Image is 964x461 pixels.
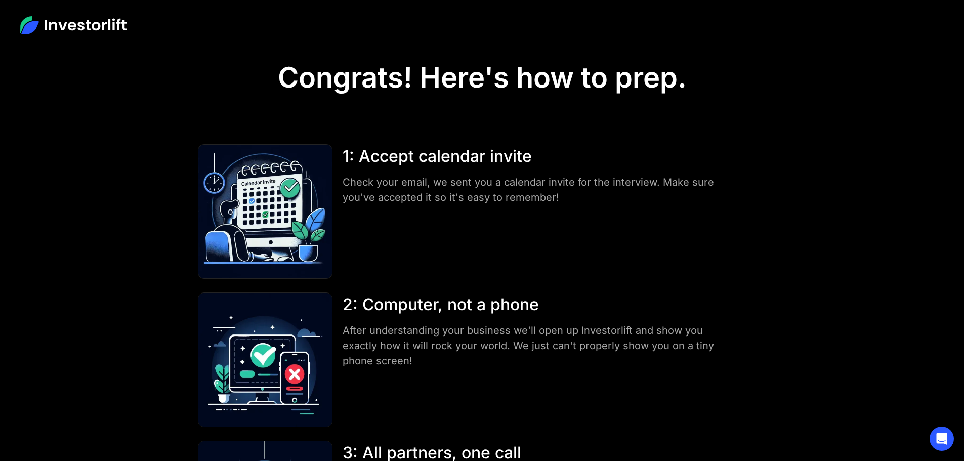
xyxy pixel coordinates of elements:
div: Open Intercom Messenger [930,427,954,451]
div: After understanding your business we'll open up Investorlift and show you exactly how it will roc... [343,323,724,368]
h1: Congrats! Here's how to prep. [278,61,687,95]
div: 1: Accept calendar invite [343,144,724,169]
div: Check your email, we sent you a calendar invite for the interview. Make sure you've accepted it s... [343,175,724,205]
div: 2: Computer, not a phone [343,292,724,317]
